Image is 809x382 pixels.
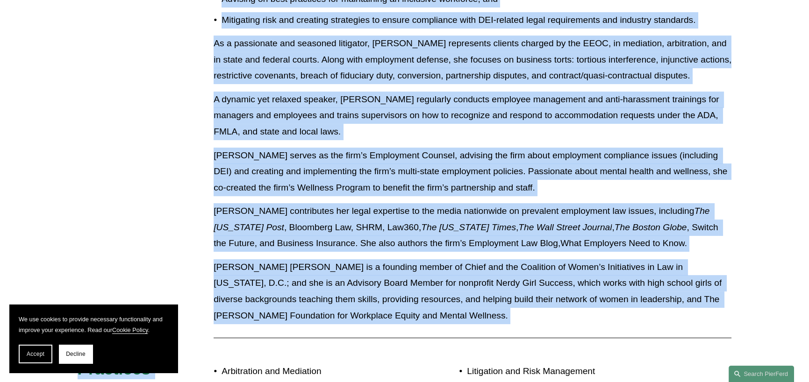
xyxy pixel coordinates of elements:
[615,222,687,232] em: The Boston Globe
[560,238,685,248] a: What Employers Need to Know
[9,304,178,373] section: Cookie banner
[222,12,731,28] p: Mitigating risk and creating strategies to ensure compliance with DEI-related legal requirements ...
[214,206,712,232] em: The [US_STATE] Post
[59,345,93,363] button: Decline
[214,35,731,84] p: As a passionate and seasoned litigator, [PERSON_NAME] represents clients charged by the EEOC, in ...
[19,314,168,335] p: We use cookies to provide necessary functionality and improve your experience. Read our .
[214,92,731,140] p: A dynamic yet relaxed speaker, [PERSON_NAME] regularly conducts employee management and anti-hara...
[729,366,794,382] a: Search this site
[222,363,404,380] p: Arbitration and Mediation
[66,351,86,357] span: Decline
[214,259,731,324] p: [PERSON_NAME] [PERSON_NAME] is a founding member of Chief and the Coalition of Women’s Initiative...
[27,351,44,357] span: Accept
[518,222,612,232] em: The Wall Street Journal
[214,203,731,252] p: [PERSON_NAME] contributes her legal expertise to the media nationwide on prevalent employment law...
[214,148,731,196] p: [PERSON_NAME] serves as the firm’s Employment Counsel, advising the firm about employment complia...
[467,363,677,380] p: Litigation and Risk Management
[112,326,148,333] a: Cookie Policy
[421,222,516,232] em: The [US_STATE] Times
[19,345,52,363] button: Accept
